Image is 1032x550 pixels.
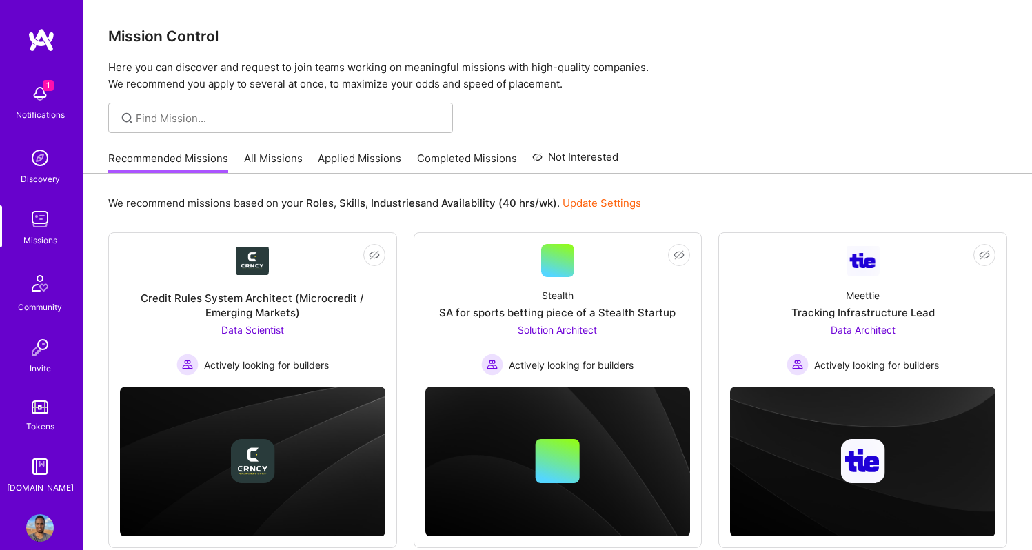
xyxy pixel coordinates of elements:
[441,196,557,210] b: Availability (40 hrs/wk)
[120,387,385,536] img: cover
[371,196,421,210] b: Industries
[339,196,365,210] b: Skills
[108,196,641,210] p: We recommend missions based on your , , and .
[791,305,935,320] div: Tracking Infrastructure Lead
[26,334,54,361] img: Invite
[120,291,385,320] div: Credit Rules System Architect (Microcredit / Emerging Markets)
[306,196,334,210] b: Roles
[26,205,54,233] img: teamwork
[230,439,274,483] img: Company logo
[563,196,641,210] a: Update Settings
[542,288,574,303] div: Stealth
[26,80,54,108] img: bell
[787,354,809,376] img: Actively looking for builders
[108,59,1007,92] p: Here you can discover and request to join teams working on meaningful missions with high-quality ...
[425,387,691,536] img: cover
[108,151,228,174] a: Recommended Missions
[21,172,60,186] div: Discovery
[841,439,885,483] img: Company logo
[136,111,443,125] input: Find Mission...
[7,480,74,495] div: [DOMAIN_NAME]
[369,249,380,261] i: icon EyeClosed
[176,354,199,376] img: Actively looking for builders
[439,305,676,320] div: SA for sports betting piece of a Stealth Startup
[32,400,48,414] img: tokens
[23,267,57,300] img: Community
[730,244,995,376] a: Company LogoMeettieTracking Infrastructure LeadData Architect Actively looking for buildersActive...
[425,244,691,376] a: StealthSA for sports betting piece of a Stealth StartupSolution Architect Actively looking for bu...
[236,247,269,275] img: Company Logo
[417,151,517,174] a: Completed Missions
[26,419,54,434] div: Tokens
[532,149,618,174] a: Not Interested
[16,108,65,122] div: Notifications
[509,358,634,372] span: Actively looking for builders
[26,144,54,172] img: discovery
[23,233,57,247] div: Missions
[730,387,995,536] img: cover
[18,300,62,314] div: Community
[28,28,55,52] img: logo
[518,324,597,336] span: Solution Architect
[481,354,503,376] img: Actively looking for builders
[674,249,685,261] i: icon EyeClosed
[23,514,57,542] a: User Avatar
[814,358,939,372] span: Actively looking for builders
[30,361,51,376] div: Invite
[26,514,54,542] img: User Avatar
[846,288,880,303] div: Meettie
[108,28,1007,45] h3: Mission Control
[204,358,329,372] span: Actively looking for builders
[847,246,880,276] img: Company Logo
[318,151,401,174] a: Applied Missions
[244,151,303,174] a: All Missions
[43,80,54,91] span: 1
[26,453,54,480] img: guide book
[831,324,896,336] span: Data Architect
[979,249,990,261] i: icon EyeClosed
[119,110,135,126] i: icon SearchGrey
[120,244,385,376] a: Company LogoCredit Rules System Architect (Microcredit / Emerging Markets)Data Scientist Actively...
[221,324,284,336] span: Data Scientist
